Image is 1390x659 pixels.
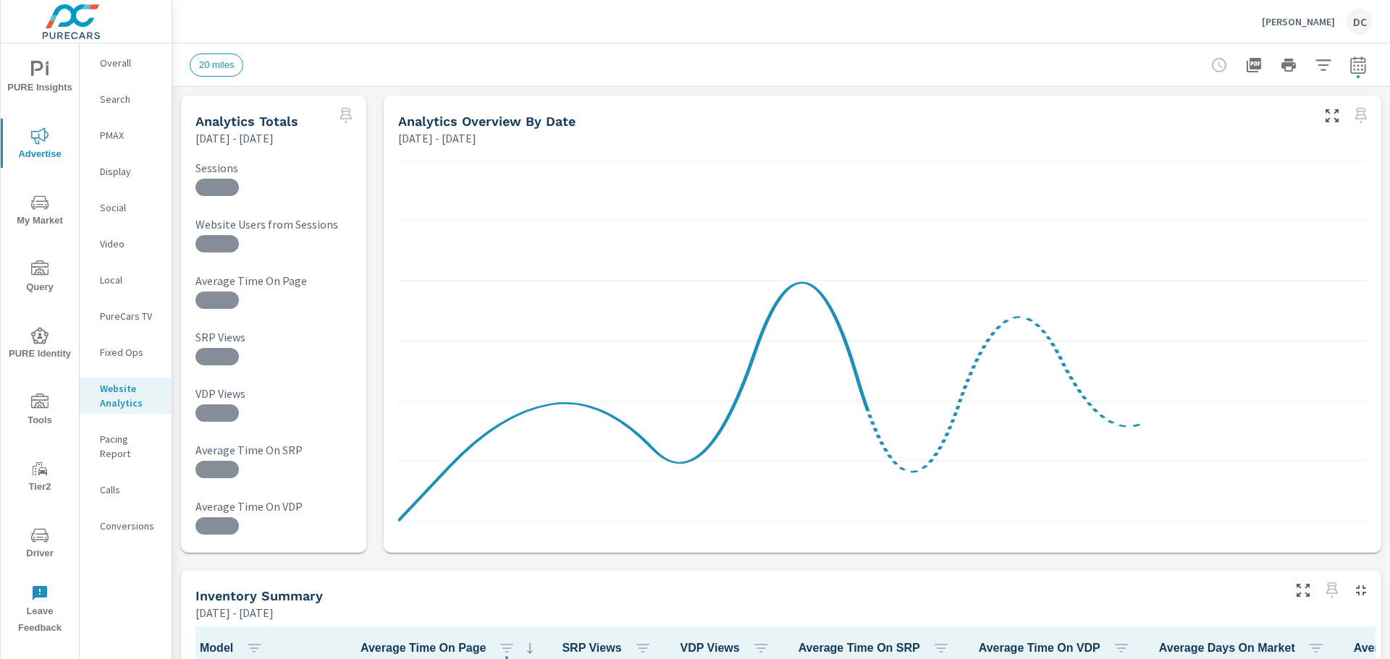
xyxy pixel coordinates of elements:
p: Pacing Report [100,432,160,461]
span: 20 miles [190,59,243,70]
p: Local [100,273,160,287]
p: Fixed Ops [100,345,160,360]
div: Social [80,197,172,218]
button: Minimize Widget [1349,579,1373,602]
p: [PERSON_NAME] [1262,15,1335,28]
span: Advertise [5,127,75,163]
p: [DATE] - [DATE] [195,129,274,147]
div: Local [80,269,172,291]
span: Select a preset date range to save this widget [334,104,358,127]
span: Tools [5,394,75,429]
span: Query [5,260,75,296]
button: Make Fullscreen [1320,104,1344,127]
span: SRP Views [562,639,657,657]
div: Fixed Ops [80,341,172,363]
span: Leave Feedback [5,584,75,637]
p: Average Time On Page [195,273,387,288]
p: Website Users from Sessions [195,217,387,231]
span: PURE Insights [5,61,75,96]
div: nav menu [1,43,79,642]
span: Select a preset date range to save this widget [1349,104,1373,127]
div: Website Analytics [80,378,172,414]
p: Sessions [195,161,387,175]
div: DC [1347,9,1373,35]
button: Apply Filters [1309,51,1338,80]
h5: Analytics Overview By Date [398,114,576,129]
span: Average Days On Market [1159,639,1331,657]
div: PureCars TV [80,305,172,327]
div: PMAX [80,124,172,146]
p: Website Analytics [100,381,160,410]
p: Average Time On SRP [195,443,387,457]
span: Average Time On SRP [799,639,956,657]
div: Search [80,88,172,110]
button: Select Date Range [1344,51,1373,80]
button: Make Fullscreen [1292,579,1315,602]
span: Tier2 [5,460,75,496]
span: My Market [5,194,75,229]
div: Display [80,161,172,182]
span: Select a preset date range to save this widget [1320,579,1344,602]
span: Average Time On Page [361,639,539,657]
button: Print Report [1274,51,1303,80]
h5: Analytics Totals [195,114,298,129]
p: SRP Views [195,330,387,344]
p: PureCars TV [100,309,160,323]
div: Overall [80,52,172,74]
button: "Export Report to PDF" [1239,51,1268,80]
span: VDP Views [681,639,775,657]
div: Pacing Report [80,428,172,464]
p: PMAX [100,128,160,143]
p: Overall [100,56,160,70]
span: Driver [5,527,75,562]
span: Average Time On VDP [979,639,1136,657]
span: PURE Identity [5,327,75,362]
p: Social [100,200,160,215]
h5: Inventory Summary [195,588,323,603]
p: Conversions [100,519,160,533]
p: [DATE] - [DATE] [398,129,476,147]
p: Average Time On VDP [195,499,387,514]
p: Video [100,237,160,251]
div: Video [80,233,172,255]
p: Display [100,164,160,179]
p: Search [100,92,160,106]
span: Model [200,639,269,657]
p: VDP Views [195,386,387,401]
p: [DATE] - [DATE] [195,604,274,621]
div: Conversions [80,515,172,537]
p: Calls [100,482,160,497]
div: Calls [80,479,172,501]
